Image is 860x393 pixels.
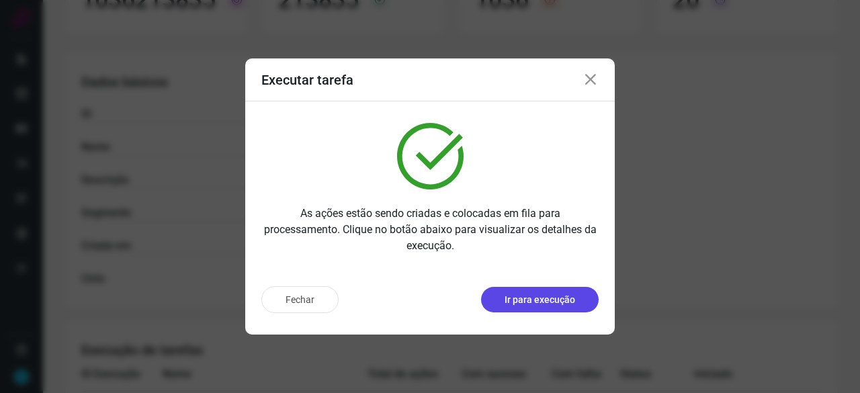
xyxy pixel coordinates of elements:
[261,72,353,88] h3: Executar tarefa
[397,123,464,189] img: verified.svg
[261,206,599,254] p: As ações estão sendo criadas e colocadas em fila para processamento. Clique no botão abaixo para ...
[481,287,599,312] button: Ir para execução
[261,286,339,313] button: Fechar
[505,293,575,307] p: Ir para execução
